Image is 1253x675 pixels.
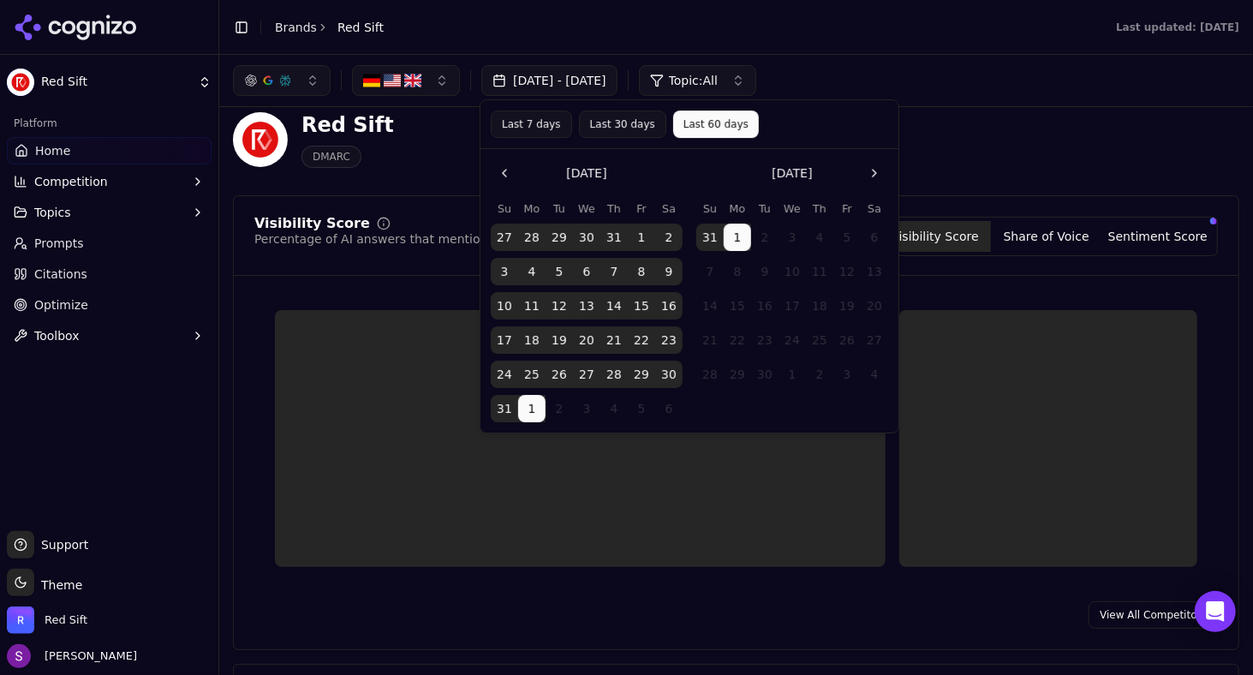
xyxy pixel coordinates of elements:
button: Monday, August 25th, 2025, selected [518,361,546,388]
button: Wednesday, July 30th, 2025, selected [573,224,600,251]
span: [PERSON_NAME] [38,648,137,664]
span: DMARC [301,146,361,168]
button: Wednesday, August 27th, 2025, selected [573,361,600,388]
button: Monday, August 18th, 2025, selected [518,326,546,354]
img: Red Sift [233,112,288,167]
button: Tuesday, August 19th, 2025, selected [546,326,573,354]
button: Friday, August 22nd, 2025, selected [628,326,655,354]
button: Go to the Next Month [861,159,888,187]
span: Optimize [34,296,88,314]
th: Sunday [491,200,518,217]
th: Monday [518,200,546,217]
th: Tuesday [751,200,779,217]
button: Saturday, August 9th, 2025, selected [655,258,683,285]
th: Saturday [655,200,683,217]
button: Tuesday, August 12th, 2025, selected [546,292,573,320]
th: Thursday [806,200,833,217]
button: Saturday, August 16th, 2025, selected [655,292,683,320]
button: Saturday, August 23rd, 2025, selected [655,326,683,354]
a: View All Competitors [1089,601,1218,629]
th: Monday [724,200,751,217]
img: Red Sift [7,606,34,634]
button: Today, Monday, September 1st, 2025, selected [518,395,546,422]
button: Today, Monday, September 1st, 2025, selected [724,224,751,251]
button: Sunday, August 31st, 2025, selected [491,395,518,422]
th: Friday [833,200,861,217]
a: Prompts [7,230,212,257]
span: Support [34,536,88,553]
span: Prompts [34,235,84,252]
div: Last updated: [DATE] [1116,21,1239,34]
th: Wednesday [779,200,806,217]
button: Last 60 days [673,111,759,138]
span: Topic: All [669,72,718,89]
a: Brands [275,21,317,34]
a: Optimize [7,291,212,319]
button: Share of Voice [991,221,1102,252]
span: Competition [34,173,108,190]
button: Competition [7,168,212,195]
img: US [384,72,401,89]
span: Topics [34,204,71,221]
button: Open organization switcher [7,606,87,634]
button: Wednesday, August 6th, 2025, selected [573,258,600,285]
button: Thursday, August 14th, 2025, selected [600,292,628,320]
div: Red Sift [301,111,394,139]
button: Tuesday, August 5th, 2025, selected [546,258,573,285]
button: Friday, August 1st, 2025, selected [628,224,655,251]
th: Friday [628,200,655,217]
button: Thursday, August 7th, 2025, selected [600,258,628,285]
button: Tuesday, July 29th, 2025, selected [546,224,573,251]
th: Saturday [861,200,888,217]
button: Go to the Previous Month [491,159,518,187]
span: Red Sift [41,75,191,90]
span: Theme [34,578,82,592]
button: Monday, August 4th, 2025, selected [518,258,546,285]
button: Visibility Score [880,221,991,252]
button: Friday, August 15th, 2025, selected [628,292,655,320]
div: Percentage of AI answers that mention your brand [254,230,558,248]
button: Wednesday, August 13th, 2025, selected [573,292,600,320]
table: September 2025 [696,200,888,388]
button: Friday, August 8th, 2025, selected [628,258,655,285]
img: Stewart Mohammadi [7,644,31,668]
button: Last 30 days [579,111,666,138]
a: Home [7,137,212,164]
th: Wednesday [573,200,600,217]
img: Red Sift [7,69,34,96]
button: Sunday, August 31st, 2025, selected [696,224,724,251]
div: Visibility Score [254,217,370,230]
button: Monday, July 28th, 2025, selected [518,224,546,251]
button: Saturday, August 30th, 2025, selected [655,361,683,388]
span: Citations [34,266,87,283]
div: Open Intercom Messenger [1195,591,1236,632]
button: Thursday, July 31st, 2025, selected [600,224,628,251]
span: Red Sift [45,612,87,628]
img: GB [404,72,421,89]
span: Red Sift [337,19,384,36]
a: Citations [7,260,212,288]
button: Thursday, August 28th, 2025, selected [600,361,628,388]
img: DE [363,72,380,89]
button: Sunday, July 27th, 2025, selected [491,224,518,251]
th: Sunday [696,200,724,217]
button: Saturday, August 2nd, 2025, selected [655,224,683,251]
table: August 2025 [491,200,683,422]
button: Tuesday, August 26th, 2025, selected [546,361,573,388]
button: Wednesday, August 20th, 2025, selected [573,326,600,354]
span: Home [35,142,70,159]
button: Friday, August 29th, 2025, selected [628,361,655,388]
th: Thursday [600,200,628,217]
button: Sentiment Score [1102,221,1214,252]
button: Sunday, August 17th, 2025, selected [491,326,518,354]
button: Sunday, August 3rd, 2025, selected [491,258,518,285]
button: Thursday, August 21st, 2025, selected [600,326,628,354]
button: Sunday, August 24th, 2025, selected [491,361,518,388]
button: Topics [7,199,212,226]
nav: breadcrumb [275,19,384,36]
button: Sunday, August 10th, 2025, selected [491,292,518,320]
button: Last 7 days [491,111,572,138]
button: Toolbox [7,322,212,349]
div: Platform [7,110,212,137]
th: Tuesday [546,200,573,217]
